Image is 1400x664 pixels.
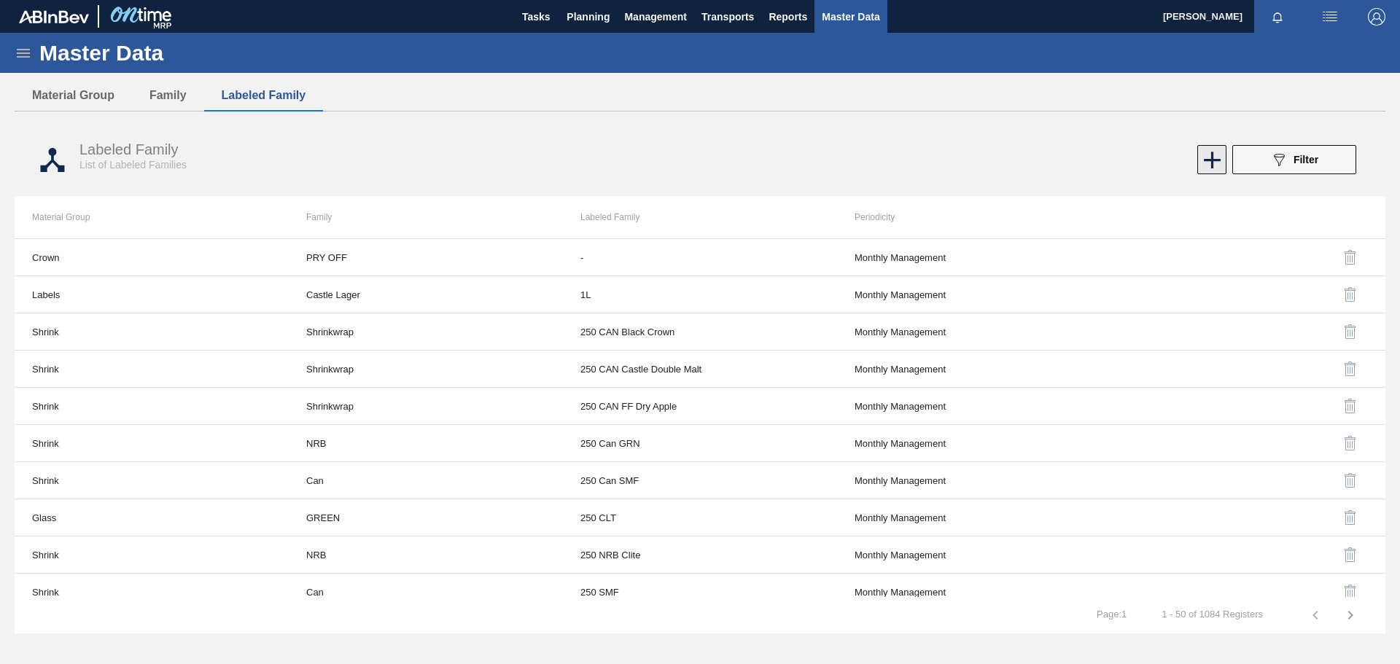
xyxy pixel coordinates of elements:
[1129,351,1368,386] div: Delete Labeled Family
[289,536,563,574] td: NRB
[15,425,289,462] td: Shrink
[289,313,563,351] td: Shrinkwrap
[837,536,1111,574] td: Monthly Management
[1333,537,1368,572] button: delete-icon
[837,499,1111,536] td: Monthly Management
[1342,360,1359,378] img: delete-icon
[1129,574,1368,609] div: Delete Labeled Family
[837,276,1111,313] td: Monthly Management
[15,196,289,238] th: Material Group
[289,196,563,238] th: Family
[822,8,879,26] span: Master Data
[1225,145,1364,174] div: Filter Labeled family
[15,536,289,574] td: Shrink
[1333,240,1368,275] button: delete-icon
[15,276,289,313] td: Labels
[837,462,1111,499] td: Monthly Management
[563,462,837,499] td: 250 Can SMF
[15,313,289,351] td: Shrink
[289,239,563,276] td: PRY OFF
[289,425,563,462] td: NRB
[1333,426,1368,461] button: delete-icon
[769,8,807,26] span: Reports
[1342,546,1359,563] img: delete-icon
[1333,500,1368,535] button: delete-icon
[563,388,837,425] td: 250 CAN FF Dry Apple
[79,159,187,171] span: List of Labeled Families
[289,351,563,388] td: Shrinkwrap
[1333,351,1368,386] button: delete-icon
[1333,463,1368,498] button: delete-icon
[1333,277,1368,312] button: delete-icon
[39,44,298,61] h1: Master Data
[289,499,563,536] td: GREEN
[837,351,1111,388] td: Monthly Management
[1333,574,1368,609] button: delete-icon
[15,351,289,388] td: Shrink
[1342,472,1359,489] img: delete-icon
[1196,145,1225,174] div: New Labeled family
[837,196,1111,238] th: Periodicity
[837,574,1111,611] td: Monthly Management
[1321,8,1339,26] img: userActions
[289,462,563,499] td: Can
[1342,434,1359,452] img: delete-icon
[1232,145,1356,174] button: Filter
[15,80,132,111] button: Material Group
[624,8,687,26] span: Management
[289,388,563,425] td: Shrinkwrap
[1129,388,1368,423] div: Delete Labeled Family
[563,239,837,276] td: -
[1342,397,1359,415] img: delete-icon
[1333,314,1368,349] button: delete-icon
[520,8,552,26] span: Tasks
[1129,500,1368,535] div: Delete Labeled Family
[1342,323,1359,340] img: delete-icon
[563,276,837,313] td: 1L
[1129,277,1368,312] div: Delete Labeled Family
[1079,597,1144,620] td: Page : 1
[563,574,837,611] td: 250 SMF
[837,313,1111,351] td: Monthly Management
[19,10,89,23] img: TNhmsLtSVTkK8tSr43FrP2fwEKptu5GPRR3wAAAABJRU5ErkJggg==
[1129,426,1368,461] div: Delete Labeled Family
[289,276,563,313] td: Castle Lager
[15,462,289,499] td: Shrink
[1368,8,1385,26] img: Logout
[837,425,1111,462] td: Monthly Management
[701,8,754,26] span: Transports
[1333,388,1368,423] button: delete-icon
[132,80,204,111] button: Family
[1129,240,1368,275] div: Delete Labeled Family
[563,351,837,388] td: 250 CAN Castle Double Malt
[563,313,837,351] td: 250 CAN Black Crown
[79,141,179,157] span: Labeled Family
[563,425,837,462] td: 250 Can GRN
[567,8,610,26] span: Planning
[563,196,837,238] th: Labeled Family
[1144,597,1280,620] td: 1 - 50 of 1084 Registers
[1342,509,1359,526] img: delete-icon
[289,574,563,611] td: Can
[563,536,837,574] td: 250 NRB Clite
[15,239,289,276] td: Crown
[15,499,289,536] td: Glass
[1342,286,1359,303] img: delete-icon
[15,574,289,611] td: Shrink
[204,80,324,111] button: Labeled Family
[1342,583,1359,601] img: delete-icon
[837,239,1111,276] td: Monthly Management
[837,388,1111,425] td: Monthly Management
[15,388,289,425] td: Shrink
[1254,7,1301,27] button: Notifications
[1342,249,1359,266] img: delete-icon
[1129,463,1368,498] div: Delete Labeled Family
[1294,154,1318,165] span: Filter
[1129,537,1368,572] div: Delete Labeled Family
[563,499,837,536] td: 250 CLT
[1129,314,1368,349] div: Delete Labeled Family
